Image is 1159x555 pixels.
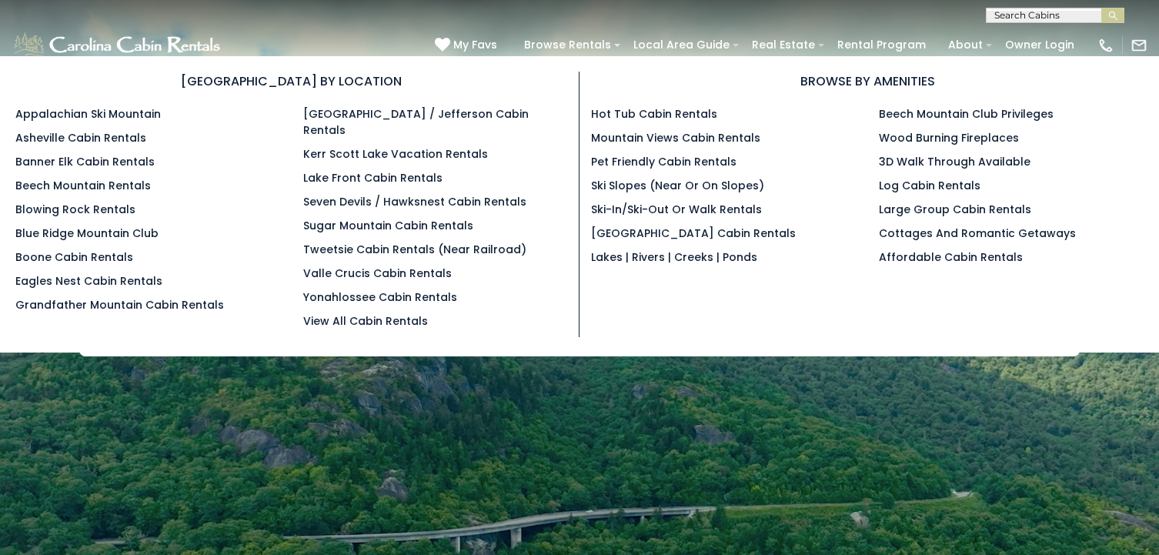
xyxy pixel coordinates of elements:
[879,106,1054,122] a: Beech Mountain Club Privileges
[303,106,529,138] a: [GEOGRAPHIC_DATA] / Jefferson Cabin Rentals
[591,154,736,169] a: Pet Friendly Cabin Rentals
[15,273,162,289] a: Eagles Nest Cabin Rentals
[15,202,135,217] a: Blowing Rock Rentals
[12,30,225,61] img: White-1-1-2.png
[15,249,133,265] a: Boone Cabin Rentals
[453,37,497,53] span: My Favs
[15,72,567,91] h3: [GEOGRAPHIC_DATA] BY LOCATION
[15,297,224,313] a: Grandfather Mountain Cabin Rentals
[303,266,452,281] a: Valle Crucis Cabin Rentals
[1131,37,1147,54] img: mail-regular-white.png
[591,202,762,217] a: Ski-in/Ski-Out or Walk Rentals
[591,130,760,145] a: Mountain Views Cabin Rentals
[303,146,488,162] a: Kerr Scott Lake Vacation Rentals
[591,249,757,265] a: Lakes | Rivers | Creeks | Ponds
[879,202,1031,217] a: Large Group Cabin Rentals
[303,218,473,233] a: Sugar Mountain Cabin Rentals
[1097,37,1114,54] img: phone-regular-white.png
[591,178,764,193] a: Ski Slopes (Near or On Slopes)
[15,178,151,193] a: Beech Mountain Rentals
[303,242,526,257] a: Tweetsie Cabin Rentals (Near Railroad)
[879,178,980,193] a: Log Cabin Rentals
[303,194,526,209] a: Seven Devils / Hawksnest Cabin Rentals
[591,72,1144,91] h3: BROWSE BY AMENITIES
[303,170,443,186] a: Lake Front Cabin Rentals
[591,226,796,241] a: [GEOGRAPHIC_DATA] Cabin Rentals
[626,33,737,57] a: Local Area Guide
[15,130,146,145] a: Asheville Cabin Rentals
[879,154,1030,169] a: 3D Walk Through Available
[303,313,428,329] a: View All Cabin Rentals
[15,106,161,122] a: Appalachian Ski Mountain
[516,33,619,57] a: Browse Rentals
[997,33,1082,57] a: Owner Login
[879,226,1076,241] a: Cottages and Romantic Getaways
[15,226,159,241] a: Blue Ridge Mountain Club
[879,130,1019,145] a: Wood Burning Fireplaces
[744,33,823,57] a: Real Estate
[303,289,457,305] a: Yonahlossee Cabin Rentals
[879,249,1023,265] a: Affordable Cabin Rentals
[830,33,934,57] a: Rental Program
[591,106,717,122] a: Hot Tub Cabin Rentals
[15,154,155,169] a: Banner Elk Cabin Rentals
[435,37,501,54] a: My Favs
[940,33,990,57] a: About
